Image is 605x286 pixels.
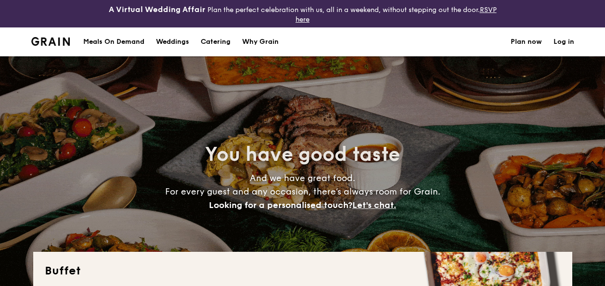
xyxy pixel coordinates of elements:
a: Weddings [150,27,195,56]
span: Let's chat. [352,200,396,210]
div: Weddings [156,27,189,56]
a: Why Grain [236,27,284,56]
h4: A Virtual Wedding Affair [109,4,206,15]
a: Plan now [511,27,542,56]
h2: Buffet [45,263,561,279]
h1: Catering [201,27,231,56]
a: Catering [195,27,236,56]
div: Meals On Demand [83,27,144,56]
a: Log in [554,27,574,56]
div: Why Grain [242,27,279,56]
a: Logotype [31,37,70,46]
div: Plan the perfect celebration with us, all in a weekend, without stepping out the door. [101,4,504,24]
a: Meals On Demand [77,27,150,56]
img: Grain [31,37,70,46]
